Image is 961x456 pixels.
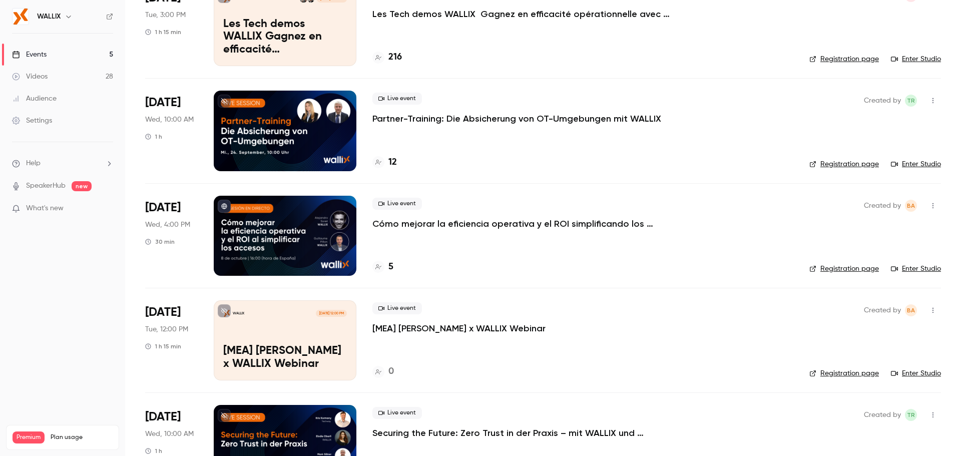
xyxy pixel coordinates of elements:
span: [DATE] [145,95,181,111]
span: TR [907,95,915,107]
h4: 0 [388,365,394,378]
li: help-dropdown-opener [12,158,113,169]
p: [MEA] [PERSON_NAME] x WALLIX Webinar [223,345,347,371]
a: Partner-Training: Die Absicherung von OT-Umgebungen mit WALLIX [372,113,661,125]
span: Live event [372,93,422,105]
div: 1 h [145,447,162,455]
span: TR [907,409,915,421]
h4: 12 [388,156,397,169]
span: Live event [372,302,422,314]
a: 0 [372,365,394,378]
a: 12 [372,156,397,169]
a: Registration page [809,159,879,169]
span: Premium [13,431,45,443]
div: Videos [12,72,48,82]
a: Registration page [809,54,879,64]
span: Wed, 10:00 AM [145,115,194,125]
a: Cómo mejorar la eficiencia operativa y el ROI simplificando los accesos [372,218,673,230]
span: Thomas Reinhard [905,95,917,107]
a: Enter Studio [891,264,941,274]
span: new [72,181,92,191]
span: Tue, 12:00 PM [145,324,188,334]
span: [DATE] 12:00 PM [316,310,346,317]
span: Bea Andres [905,200,917,212]
span: Live event [372,407,422,419]
div: Settings [12,116,52,126]
div: Sep 24 Wed, 10:00 AM (Europe/Paris) [145,91,198,171]
span: BA [907,200,915,212]
div: 1 h [145,133,162,141]
span: [DATE] [145,200,181,216]
h6: WALLIX [37,12,61,22]
div: Audience [12,94,57,104]
a: 216 [372,51,402,64]
span: Created by [864,95,901,107]
p: Les Tech demos WALLIX Gagnez en efficacité opérationnelle avec WALLIX PAM [223,18,347,57]
img: WALLIX [13,9,29,25]
span: What's new [26,203,64,214]
a: [MEA] [PERSON_NAME] x WALLIX Webinar [372,322,546,334]
div: Oct 8 Wed, 4:00 PM (Europe/Madrid) [145,196,198,276]
a: Registration page [809,264,879,274]
span: Bea Andres [905,304,917,316]
span: Created by [864,409,901,421]
div: Events [12,50,47,60]
span: Live event [372,198,422,210]
a: Registration page [809,368,879,378]
a: [MEA] Schneider x WALLIX WebinarWALLIX[DATE] 12:00 PM[MEA] [PERSON_NAME] x WALLIX Webinar [214,300,356,380]
span: Wed, 10:00 AM [145,429,194,439]
a: Enter Studio [891,54,941,64]
a: SpeakerHub [26,181,66,191]
div: 30 min [145,238,175,246]
h4: 216 [388,51,402,64]
span: Wed, 4:00 PM [145,220,190,230]
span: Plan usage [51,433,113,441]
span: Created by [864,304,901,316]
span: Thomas Reinhard [905,409,917,421]
span: BA [907,304,915,316]
a: Securing the Future: Zero Trust in der Praxis – mit WALLIX und Techway [372,427,673,439]
a: Les Tech demos WALLIX Gagnez en efficacité opérationnelle avec WALLIX PAM [372,8,673,20]
div: 1 h 15 min [145,28,181,36]
span: Help [26,158,41,169]
a: 5 [372,260,393,274]
span: [DATE] [145,304,181,320]
span: [DATE] [145,409,181,425]
div: 1 h 15 min [145,342,181,350]
a: Enter Studio [891,368,941,378]
p: WALLIX [233,311,244,316]
h4: 5 [388,260,393,274]
span: Tue, 3:00 PM [145,10,186,20]
a: Enter Studio [891,159,941,169]
span: Created by [864,200,901,212]
iframe: Noticeable Trigger [101,204,113,213]
div: Oct 21 Tue, 12:00 PM (Europe/Madrid) [145,300,198,380]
